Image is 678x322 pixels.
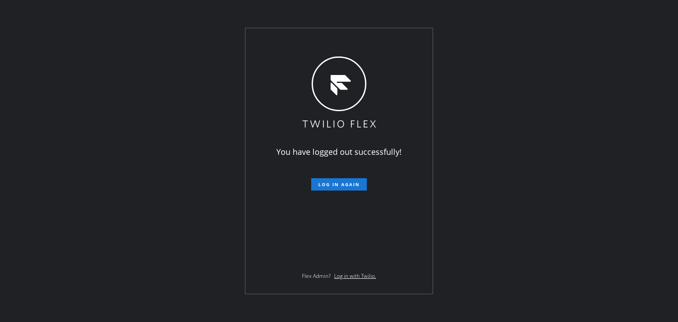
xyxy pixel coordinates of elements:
[302,272,331,280] span: Flex Admin?
[318,181,360,187] span: Log in again
[334,272,376,280] a: Log in with Twilio.
[276,146,402,157] span: You have logged out successfully!
[311,178,367,191] button: Log in again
